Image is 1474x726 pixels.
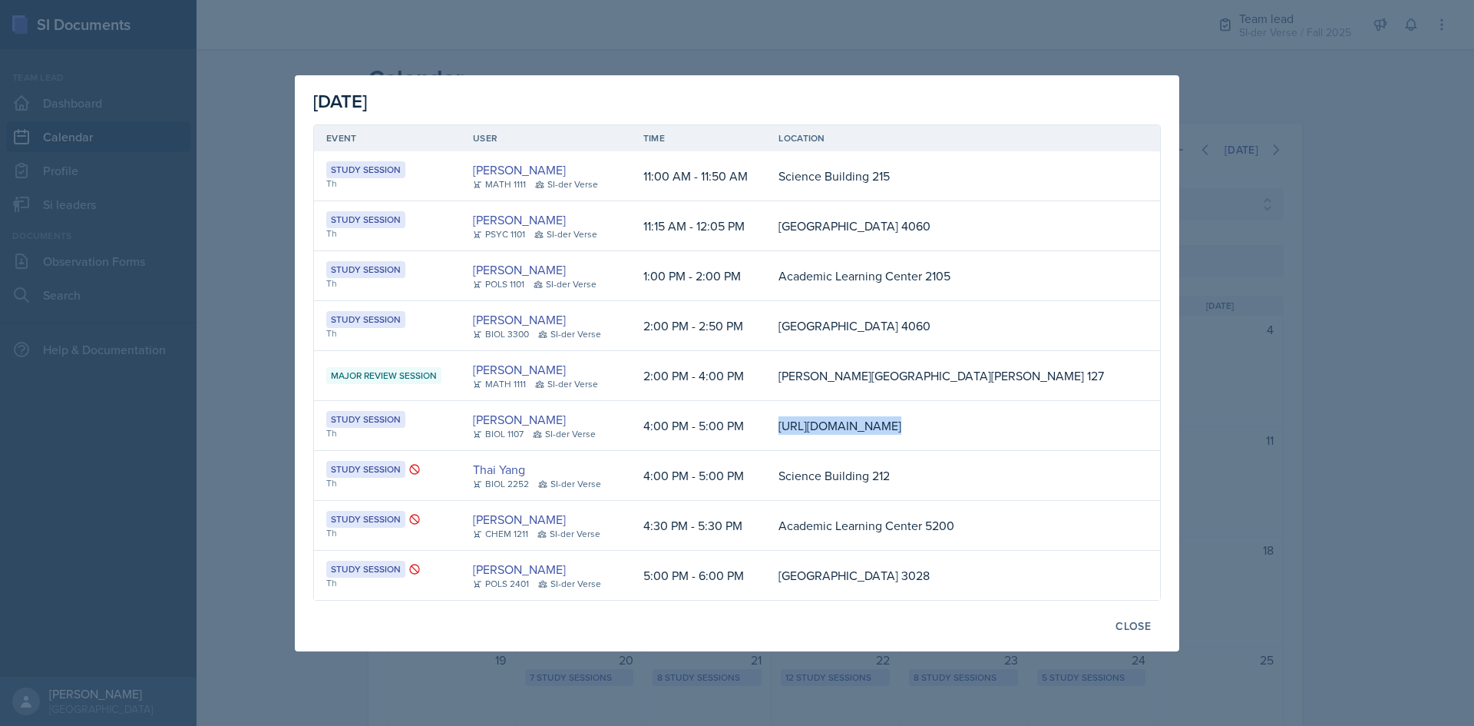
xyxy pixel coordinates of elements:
td: 4:30 PM - 5:30 PM [631,501,766,551]
td: Academic Learning Center 5200 [766,501,1134,551]
div: [DATE] [313,88,1161,115]
div: BIOL 3300 [473,327,529,341]
th: Time [631,125,766,151]
div: Study Session [326,161,405,178]
div: SI-der Verse [538,577,601,591]
td: [GEOGRAPHIC_DATA] 3028 [766,551,1134,600]
div: Th [326,426,448,440]
div: BIOL 2252 [473,477,529,491]
td: [PERSON_NAME][GEOGRAPHIC_DATA][PERSON_NAME] 127 [766,351,1134,401]
div: Th [326,576,448,590]
td: 4:00 PM - 5:00 PM [631,401,766,451]
div: SI-der Verse [538,327,601,341]
div: Th [326,277,448,290]
td: Science Building 215 [766,151,1134,201]
a: Thai Yang [473,460,525,479]
a: [PERSON_NAME] [473,310,566,329]
div: CHEM 1211 [473,527,528,541]
td: 2:00 PM - 4:00 PM [631,351,766,401]
div: SI-der Verse [535,177,598,191]
div: SI-der Verse [535,377,598,391]
th: Location [766,125,1134,151]
a: [PERSON_NAME] [473,510,566,529]
div: SI-der Verse [533,427,596,441]
div: SI-der Verse [534,227,597,241]
div: Study Session [326,211,405,228]
div: POLS 1101 [473,277,524,291]
td: 11:15 AM - 12:05 PM [631,201,766,251]
td: 1:00 PM - 2:00 PM [631,251,766,301]
div: Study Session [326,411,405,428]
div: Th [326,227,448,240]
div: MATH 1111 [473,177,526,191]
td: Science Building 212 [766,451,1134,501]
a: [PERSON_NAME] [473,410,566,429]
td: Academic Learning Center 2105 [766,251,1134,301]
a: [PERSON_NAME] [473,360,566,379]
button: Close [1105,613,1161,639]
div: Th [326,476,448,490]
td: [GEOGRAPHIC_DATA] 4060 [766,201,1134,251]
a: [PERSON_NAME] [473,211,566,229]
div: Major Review Session [326,367,441,384]
a: [PERSON_NAME] [473,560,566,578]
td: 4:00 PM - 5:00 PM [631,451,766,501]
div: POLS 2401 [473,577,529,591]
a: [PERSON_NAME] [473,260,566,279]
td: [GEOGRAPHIC_DATA] 4060 [766,301,1134,351]
div: Study Session [326,311,405,328]
div: Study Session [326,261,405,278]
div: Close [1115,620,1151,632]
td: 5:00 PM - 6:00 PM [631,551,766,600]
div: SI-der Verse [538,477,601,491]
div: Study Session [326,461,405,478]
div: Study Session [326,511,405,528]
div: Th [326,327,448,340]
td: 11:00 AM - 11:50 AM [631,151,766,201]
div: Th [326,526,448,540]
div: SI-der Verse [537,527,600,541]
a: [PERSON_NAME] [473,161,566,179]
td: 2:00 PM - 2:50 PM [631,301,766,351]
div: SI-der Verse [534,277,597,291]
div: Study Session [326,561,405,578]
th: User [461,125,631,151]
div: Th [326,177,448,191]
th: Event [314,125,461,151]
div: BIOL 1107 [473,427,524,441]
td: [URL][DOMAIN_NAME] [766,401,1134,451]
div: PSYC 1101 [473,227,525,241]
div: MATH 1111 [473,377,526,391]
